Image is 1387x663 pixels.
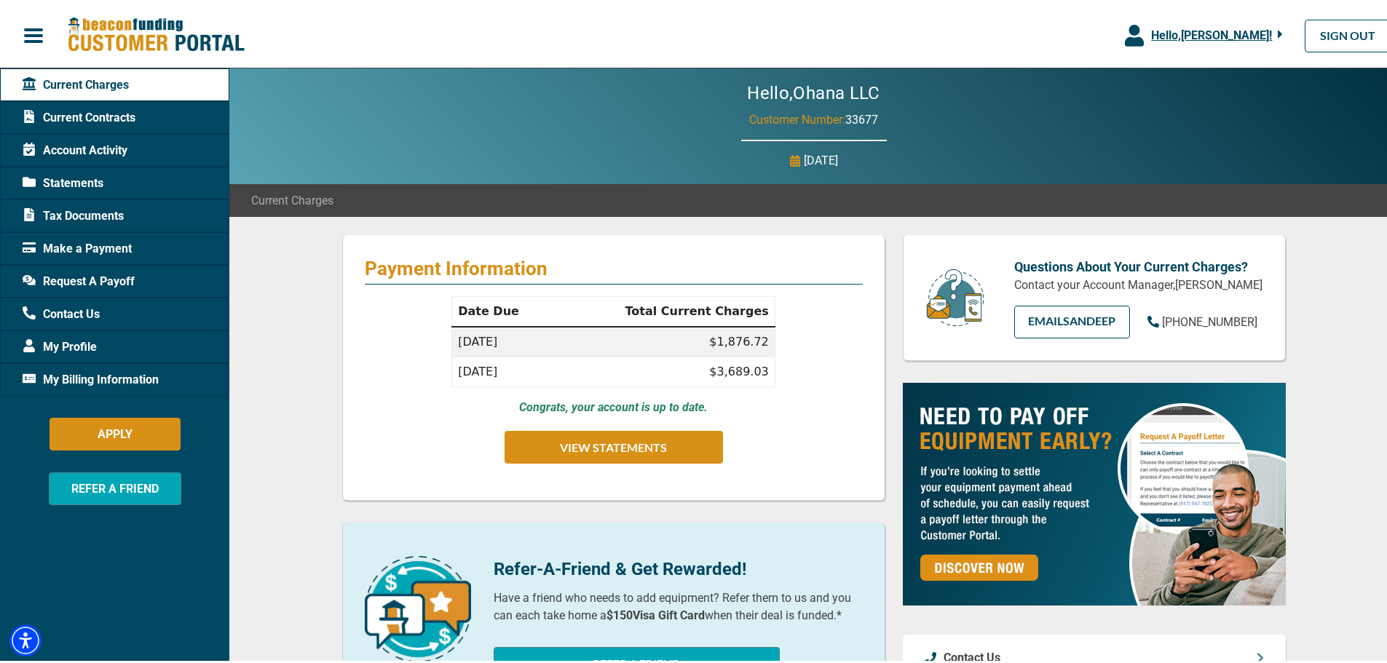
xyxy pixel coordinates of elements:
h2: Hello, Ohana LLC [703,80,923,101]
th: Total Current Charges [555,294,775,325]
img: Beacon Funding Customer Portal Logo [67,14,245,51]
span: Current Charges [23,74,129,91]
p: Questions About Your Current Charges? [1014,254,1263,274]
p: Have a friend who needs to add equipment? Refer them to us and you can each take home a when thei... [494,587,863,622]
span: Current Contracts [23,106,135,124]
img: payoff-ad-px.jpg [903,380,1286,603]
p: Congrats, your account is up to date. [519,396,708,413]
span: Customer Number: [749,110,845,124]
span: Request A Payoff [23,270,135,287]
td: $3,689.03 [555,354,775,384]
div: Accessibility Menu [9,622,42,654]
span: Hello, [PERSON_NAME] ! [1151,25,1272,39]
span: Current Charges [251,189,333,207]
a: EMAILSandeep [1014,303,1130,336]
button: REFER A FRIEND [49,469,181,502]
p: [DATE] [804,149,838,167]
span: My Billing Information [23,368,159,386]
a: [PHONE_NUMBER] [1147,311,1257,328]
td: [DATE] [452,354,556,384]
span: 33677 [845,110,878,124]
p: Payment Information [365,254,863,277]
b: $150 Visa Gift Card [606,606,705,619]
span: My Profile [23,336,97,353]
span: [PHONE_NUMBER] [1162,312,1257,326]
span: Account Activity [23,139,127,156]
img: customer-service.png [922,265,988,325]
button: VIEW STATEMENTS [505,428,723,461]
span: Statements [23,172,103,189]
th: Date Due [452,294,556,325]
span: Contact Us [23,303,100,320]
button: APPLY [50,415,181,448]
td: $1,876.72 [555,324,775,354]
span: Make a Payment [23,237,132,255]
p: Refer-A-Friend & Get Rewarded! [494,553,863,579]
span: Tax Documents [23,205,124,222]
p: Contact your Account Manager, [PERSON_NAME] [1014,274,1263,291]
img: refer-a-friend-icon.png [365,553,471,659]
td: [DATE] [452,324,556,354]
